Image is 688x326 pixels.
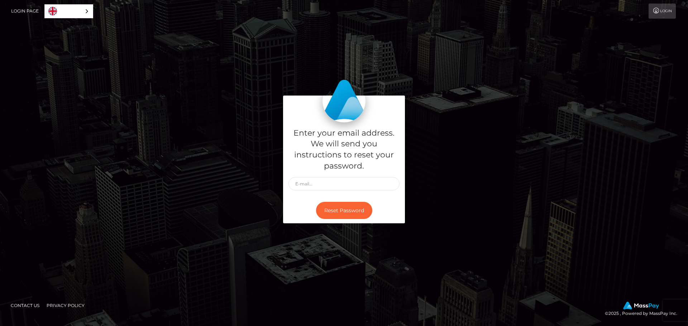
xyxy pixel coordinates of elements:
div: © 2025 , Powered by MassPay Inc. [605,302,683,317]
img: MassPay Login [322,79,365,122]
h5: Enter your email address. We will send you instructions to reset your password. [288,128,400,172]
a: Login Page [11,4,39,19]
aside: Language selected: English [44,4,93,18]
img: MassPay [623,302,659,310]
a: English [45,5,93,18]
a: Login [649,4,676,19]
a: Privacy Policy [44,300,87,311]
button: Reset Password [316,202,372,219]
input: E-mail... [288,177,400,190]
div: Language [44,4,93,18]
a: Contact Us [8,300,42,311]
